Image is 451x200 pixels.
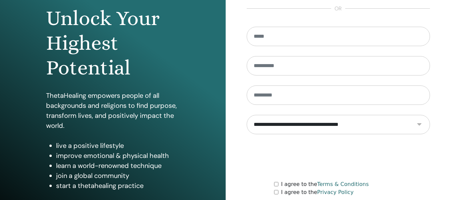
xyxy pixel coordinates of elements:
[281,188,354,196] label: I agree to the
[56,141,180,151] li: live a positive lifestyle
[56,151,180,161] li: improve emotional & physical health
[56,161,180,171] li: learn a world-renowned technique
[56,181,180,191] li: start a thetahealing practice
[317,181,369,187] a: Terms & Conditions
[281,180,369,188] label: I agree to the
[317,189,354,195] a: Privacy Policy
[331,5,345,13] span: or
[46,90,180,131] p: ThetaHealing empowers people of all backgrounds and religions to find purpose, transform lives, a...
[287,144,389,170] iframe: reCAPTCHA
[56,171,180,181] li: join a global community
[46,6,180,80] h1: Unlock Your Highest Potential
